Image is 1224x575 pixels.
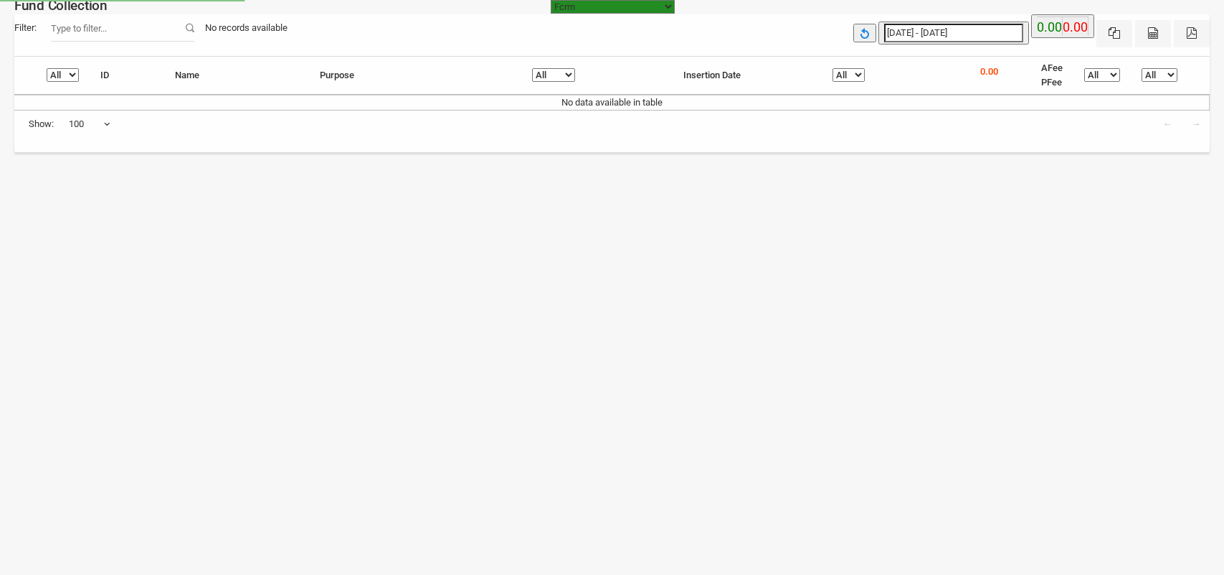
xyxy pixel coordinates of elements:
[69,117,110,131] span: 100
[90,57,164,95] th: ID
[1135,20,1171,47] button: CSV
[1041,75,1063,90] li: PFee
[1154,111,1181,138] a: ←
[164,57,309,95] th: Name
[29,117,54,131] span: Show:
[1041,61,1063,75] li: AFee
[194,14,298,42] div: No records available
[673,57,822,95] th: Insertion Date
[14,95,1210,110] td: No data available in table
[1063,17,1088,37] label: 0.00
[1037,17,1062,37] label: 0.00
[51,14,194,42] input: Filter:
[980,65,998,79] p: 0.00
[1182,111,1210,138] a: →
[1096,20,1132,47] button: Excel
[309,57,521,95] th: Purpose
[68,111,111,138] span: 100
[1031,14,1094,38] button: 0.00 0.00
[1174,20,1210,47] button: Pdf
